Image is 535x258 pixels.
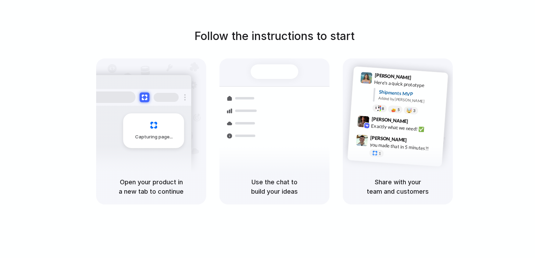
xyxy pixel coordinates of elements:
div: you made that in 5 minutes?! [370,141,439,153]
div: 🤯 [406,108,412,113]
span: 9:41 AM [413,75,428,83]
div: Added by [PERSON_NAME] [378,95,442,105]
div: Here's a quick prototype [374,79,444,90]
h1: Follow the instructions to start [194,28,355,45]
div: Exactly what we need! ✅ [371,122,441,134]
span: [PERSON_NAME] [374,71,411,81]
div: Shipments MVP [379,88,443,100]
span: Capturing page [135,134,174,140]
span: 9:42 AM [410,118,425,127]
span: 1 [379,152,381,155]
h5: Open your product in a new tab to continue [104,177,198,196]
span: [PERSON_NAME] [371,115,408,125]
span: [PERSON_NAME] [370,134,407,144]
h5: Use the chat to build your ideas [228,177,321,196]
span: 3 [413,109,416,113]
span: 9:47 AM [409,137,423,145]
span: 5 [397,108,400,112]
h5: Share with your team and customers [351,177,444,196]
span: 8 [382,106,384,110]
